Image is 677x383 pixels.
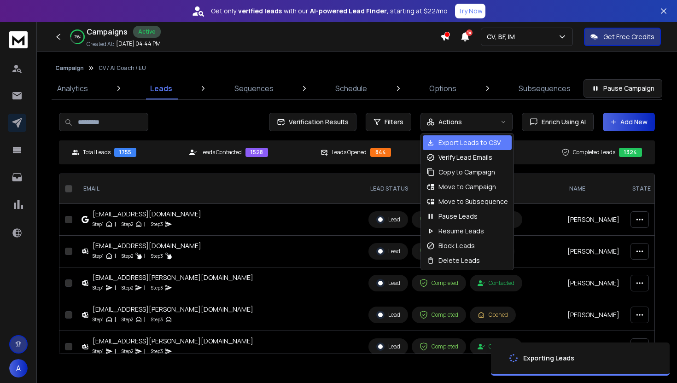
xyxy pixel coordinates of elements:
p: Delete Leads [438,256,480,265]
span: Filters [385,117,403,127]
a: Subsequences [513,77,576,99]
p: Leads Opened [332,149,367,156]
p: Leads Contacted [200,149,242,156]
a: Sequences [229,77,279,99]
p: Step 1 [93,283,104,292]
span: Verification Results [285,117,349,127]
p: Resume Leads [438,226,484,236]
div: Active [133,26,161,38]
div: 1324 [619,148,642,157]
div: Exporting Leads [523,354,574,363]
p: Subsequences [519,83,571,94]
img: logo [9,31,28,48]
th: EMAIL [76,174,363,204]
p: | [115,220,116,229]
a: Options [424,77,462,99]
button: A [9,359,28,377]
p: Move to Campaign [438,182,496,191]
td: [PERSON_NAME] [562,204,625,236]
div: [EMAIL_ADDRESS][PERSON_NAME][DOMAIN_NAME] [93,337,253,346]
p: Move to Subsequence [438,197,508,206]
div: Completed [420,279,458,287]
div: [EMAIL_ADDRESS][PERSON_NAME][DOMAIN_NAME] [93,305,253,314]
strong: verified leads [238,6,282,16]
p: Step 3 [151,347,163,356]
p: Step 3 [151,251,163,261]
div: 844 [370,148,391,157]
p: Step 2 [122,251,133,261]
a: Leads [145,77,178,99]
button: Filters [366,113,411,131]
button: Get Free Credits [584,28,661,46]
p: Get only with our starting at $22/mo [211,6,448,16]
button: Add New [603,113,655,131]
div: Lead [376,342,400,351]
p: Step 2 [122,347,133,356]
p: Step 1 [93,315,104,324]
span: Enrich Using AI [538,117,586,127]
p: Sequences [234,83,274,94]
th: NAME [562,174,625,204]
td: [PERSON_NAME] [562,331,625,363]
td: [PERSON_NAME] [562,299,625,331]
a: Analytics [52,77,93,99]
p: Pause Leads [438,212,478,221]
div: Completed [420,247,458,255]
div: [EMAIL_ADDRESS][PERSON_NAME][DOMAIN_NAME] [93,273,253,282]
div: Opened [478,311,508,319]
p: Step 2 [122,283,133,292]
div: Lead [376,215,400,224]
p: | [144,315,146,324]
p: | [144,347,146,356]
div: Lead [376,247,400,255]
div: Lead [376,279,400,287]
p: Completed Leads [573,149,615,156]
div: [EMAIL_ADDRESS][DOMAIN_NAME] [93,209,201,219]
p: CV / AI Coach / EU [99,64,146,72]
a: Schedule [330,77,373,99]
p: Step 3 [151,315,163,324]
strong: AI-powered Lead Finder, [310,6,388,16]
div: Contacted [478,343,514,350]
p: Step 3 [151,220,163,229]
button: Enrich Using AI [522,113,594,131]
p: Export Leads to CSV [438,138,501,147]
p: | [144,220,146,229]
p: Leads [150,83,172,94]
td: [PERSON_NAME] [562,236,625,267]
p: Options [429,83,456,94]
div: 1755 [114,148,136,157]
td: [PERSON_NAME] [562,267,625,299]
div: Contacted [478,279,514,287]
div: 1528 [245,148,268,157]
p: Step 2 [122,220,133,229]
p: | [115,315,116,324]
p: | [144,251,146,261]
p: Analytics [57,83,88,94]
p: Step 1 [93,347,104,356]
p: Try Now [458,6,483,16]
p: Verify Lead Emails [438,153,492,162]
p: Actions [438,117,462,127]
div: Completed [420,215,458,224]
p: Created At: [87,41,114,48]
p: Copy to Campaign [438,168,495,177]
div: Lead [376,311,400,319]
div: [EMAIL_ADDRESS][DOMAIN_NAME] [93,241,201,250]
p: | [115,251,116,261]
p: Step 1 [93,251,104,261]
div: Completed [420,311,458,319]
button: Try Now [455,4,485,18]
p: Step 2 [122,315,133,324]
p: CV, BF, IM [487,32,519,41]
p: Step 3 [151,283,163,292]
p: | [115,347,116,356]
div: Completed [420,342,458,351]
p: Total Leads [83,149,111,156]
h1: Campaigns [87,26,128,37]
p: 79 % [74,34,81,40]
button: Pause Campaign [584,79,662,98]
p: Step 1 [93,220,104,229]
